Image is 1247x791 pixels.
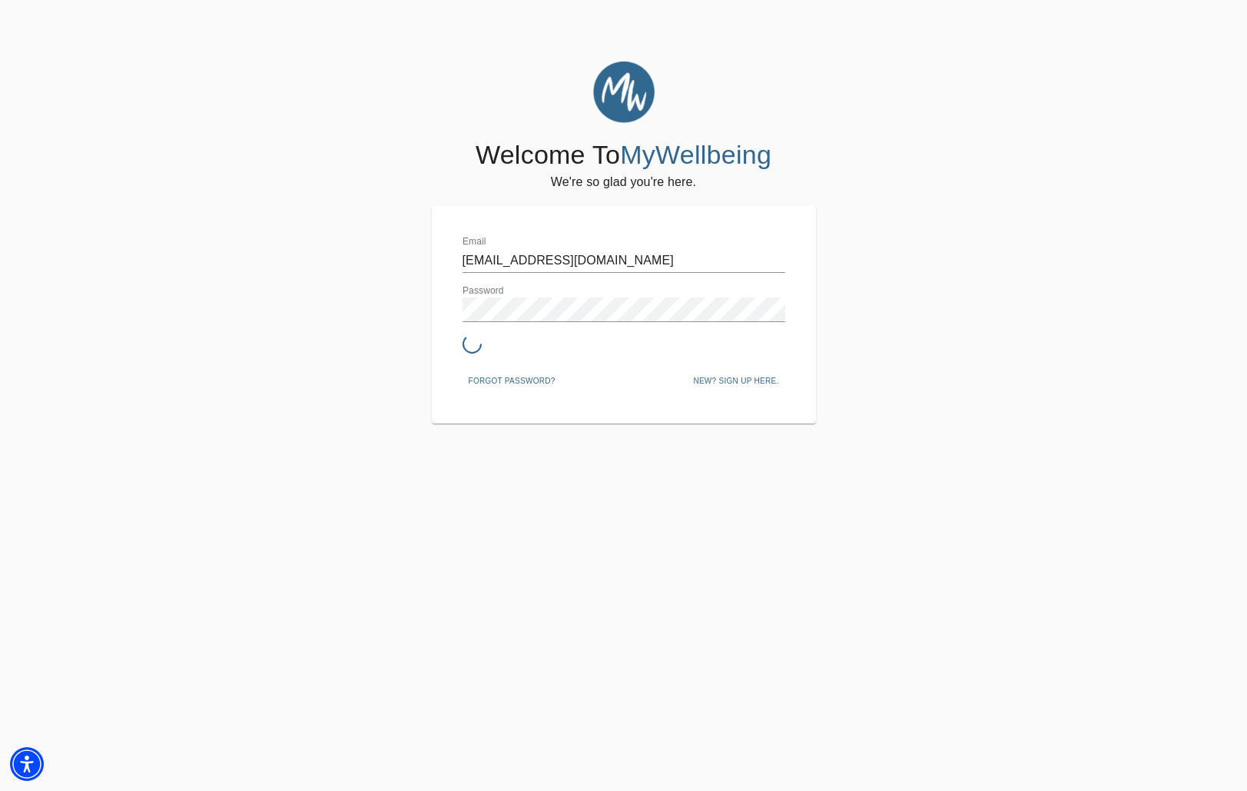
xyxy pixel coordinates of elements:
button: New? Sign up here. [687,370,784,393]
h6: We're so glad you're here. [551,171,696,193]
label: Password [463,287,504,296]
span: New? Sign up here. [693,374,778,388]
button: Forgot password? [463,370,562,393]
span: Forgot password? [469,374,556,388]
img: MyWellbeing [593,61,655,123]
a: Forgot password? [463,374,562,386]
h4: Welcome To [476,139,771,171]
div: Accessibility Menu [10,747,44,781]
span: MyWellbeing [620,140,771,169]
label: Email [463,238,486,247]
